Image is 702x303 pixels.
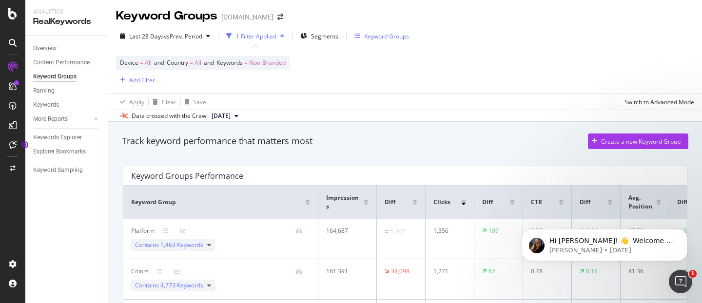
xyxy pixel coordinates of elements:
p: Message from Laura, sent 3w ago [42,38,168,46]
span: Diff [482,198,493,207]
a: Overview [33,43,101,54]
span: Contains [135,281,203,290]
span: vs Prev. Period [164,32,202,40]
div: Keywords [33,100,59,110]
div: Overview [33,43,57,54]
div: Keywords Explorer [33,133,82,143]
div: RealKeywords [33,16,100,27]
iframe: Intercom live chat [669,270,692,293]
div: Colors [131,267,149,276]
span: Clicks [433,198,450,207]
span: = [190,58,193,67]
span: Contains [135,241,203,249]
div: 1 Filter Applied [236,32,276,40]
div: 62 [488,267,495,276]
div: Analytics [33,8,100,16]
div: Track keyword performance that matters most [122,135,312,148]
span: Segments [311,32,338,40]
div: Clear [162,98,176,106]
span: Country [167,58,188,67]
button: Switch to Advanced Mode [621,94,694,110]
div: Keyword Groups [364,32,409,40]
span: Diff [385,198,395,207]
span: and [204,58,214,67]
a: Keywords [33,100,101,110]
span: CTR [531,198,542,207]
div: 164,687 [326,227,364,235]
div: More Reports [33,114,68,124]
button: Save [181,94,206,110]
a: Keyword Sampling [33,165,101,175]
div: Data crossed with the Crawl [132,112,208,120]
button: Create a new Keyword Group [588,133,688,149]
span: 1 [689,270,697,278]
span: and [154,58,164,67]
a: Content Performance [33,57,101,68]
button: 1 Filter Applied [222,28,288,44]
span: 1,463 Keywords [160,241,203,249]
div: Ranking [33,86,55,96]
div: Add Filter [129,76,155,84]
span: All [195,56,201,70]
span: Diff [677,198,688,207]
div: Tooltip anchor [20,140,29,149]
button: [DATE] [208,110,242,122]
div: Keyword Groups [33,72,77,82]
div: Platform [131,227,155,235]
div: 1,356 [433,227,463,235]
span: 4,773 Keywords [160,281,203,289]
div: 197 [488,227,499,235]
span: Diff [580,198,590,207]
span: = [244,58,248,67]
a: Keyword Groups [33,72,101,82]
div: 5,341 [390,227,406,236]
div: 34,098 [391,267,409,276]
span: Impressions [326,193,361,211]
div: Save [193,98,206,106]
div: Create a new Keyword Group [601,137,681,146]
div: Explorer Bookmarks [33,147,86,157]
div: 1,271 [433,267,463,276]
div: Apply [129,98,144,106]
div: 161,391 [326,267,364,276]
div: Keyword Groups Performance [131,171,243,181]
button: Clear [149,94,176,110]
span: 2025 Sep. 17th [212,112,231,120]
a: Ranking [33,86,101,96]
div: Keyword Sampling [33,165,83,175]
span: = [140,58,143,67]
iframe: Intercom notifications message [507,208,702,277]
span: Device [120,58,138,67]
a: Keywords Explorer [33,133,101,143]
div: arrow-right-arrow-left [277,14,283,20]
div: Switch to Advanced Mode [624,98,694,106]
div: Keyword Groups [116,8,217,24]
button: Segments [296,28,342,44]
button: Last 28 DaysvsPrev. Period [116,28,214,44]
a: More Reports [33,114,91,124]
span: Keyword Group [131,198,176,207]
span: Keywords [216,58,243,67]
img: Equal [385,230,389,233]
span: All [145,56,152,70]
span: Avg. Position [628,193,654,211]
button: Keyword Groups [351,28,413,44]
a: Explorer Bookmarks [33,147,101,157]
span: Non-Branded [249,56,286,70]
div: Content Performance [33,57,90,68]
button: Add Filter [116,74,155,86]
span: Hi [PERSON_NAME]! 👋 Welcome to Botify chat support! Have a question? Reply to this message and ou... [42,28,168,84]
span: Last 28 Days [129,32,164,40]
button: Apply [116,94,144,110]
div: [DOMAIN_NAME] [221,12,273,22]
